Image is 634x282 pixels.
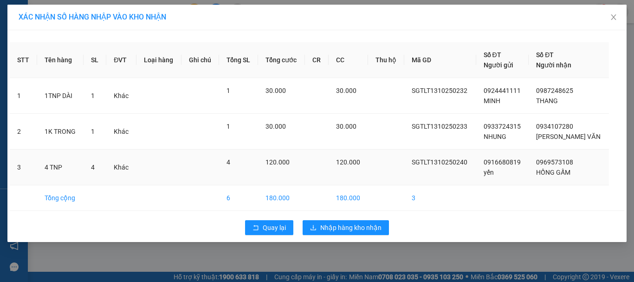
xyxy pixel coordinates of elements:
[258,42,305,78] th: Tổng cước
[412,87,467,94] span: SGTLT1310250232
[536,61,571,69] span: Người nhận
[263,223,286,233] span: Quay lại
[536,87,573,94] span: 0987248625
[404,42,476,78] th: Mã GD
[536,133,600,140] span: [PERSON_NAME] VĂN
[37,114,84,150] td: 1K TRONG
[305,42,329,78] th: CR
[226,123,230,130] span: 1
[336,123,356,130] span: 30.000
[484,61,513,69] span: Người gửi
[245,220,293,235] button: rollbackQuay lại
[226,158,230,166] span: 4
[106,114,136,150] td: Khác
[84,42,106,78] th: SL
[219,42,258,78] th: Tổng SL
[136,42,181,78] th: Loại hàng
[404,185,476,211] td: 3
[310,224,317,232] span: download
[336,87,356,94] span: 30.000
[601,5,627,31] button: Close
[412,123,467,130] span: SGTLT1310250233
[106,42,136,78] th: ĐVT
[303,220,389,235] button: downloadNhập hàng kho nhận
[484,51,501,59] span: Số ĐT
[106,78,136,114] td: Khác
[368,42,404,78] th: Thu hộ
[258,185,305,211] td: 180.000
[252,224,259,232] span: rollback
[106,150,136,185] td: Khác
[91,92,95,99] span: 1
[91,164,95,171] span: 4
[484,97,500,105] span: MINH
[329,185,368,211] td: 180.000
[10,150,37,185] td: 3
[19,13,166,21] span: XÁC NHẬN SỐ HÀNG NHẬP VÀO KHO NHẬN
[484,123,521,130] span: 0933724315
[37,78,84,114] td: 1TNP DÀI
[536,51,554,59] span: Số ĐT
[484,87,521,94] span: 0924441111
[37,42,84,78] th: Tên hàng
[10,114,37,150] td: 2
[181,42,219,78] th: Ghi chú
[536,97,558,105] span: THANG
[265,123,286,130] span: 30.000
[37,150,84,185] td: 4 TNP
[265,87,286,94] span: 30.000
[329,42,368,78] th: CC
[10,42,37,78] th: STT
[226,87,230,94] span: 1
[484,133,506,140] span: NHUNG
[536,158,573,166] span: 0969573108
[37,185,84,211] td: Tổng cộng
[336,158,360,166] span: 120.000
[484,169,494,176] span: yến
[412,158,467,166] span: SGTLT1310250240
[320,223,382,233] span: Nhập hàng kho nhận
[265,158,290,166] span: 120.000
[610,13,617,21] span: close
[484,158,521,166] span: 0916680819
[91,128,95,135] span: 1
[219,185,258,211] td: 6
[10,78,37,114] td: 1
[536,169,570,176] span: HỒNG GẤM
[536,123,573,130] span: 0934107280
